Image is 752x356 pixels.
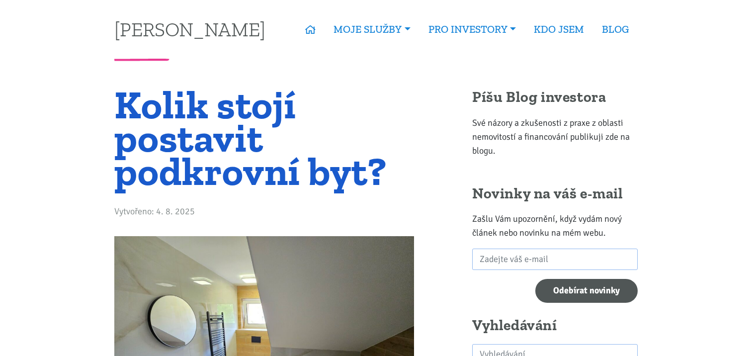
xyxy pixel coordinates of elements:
h1: Kolik stojí postavit podkrovní byt? [114,88,414,188]
a: BLOG [593,18,638,41]
a: MOJE SLUŽBY [325,18,419,41]
a: KDO JSEM [525,18,593,41]
a: PRO INVESTORY [419,18,525,41]
p: Zašlu Vám upozornění, když vydám nový článek nebo novinku na mém webu. [472,212,638,240]
h2: Novinky na váš e-mail [472,184,638,203]
p: Své názory a zkušenosti z praxe z oblasti nemovitostí a financování publikuji zde na blogu. [472,116,638,158]
h2: Píšu Blog investora [472,88,638,107]
a: [PERSON_NAME] [114,19,265,39]
div: Vytvořeno: 4. 8. 2025 [114,204,414,223]
input: Odebírat novinky [535,279,638,303]
h2: Vyhledávání [472,316,638,335]
input: Zadejte váš e-mail [472,249,638,270]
